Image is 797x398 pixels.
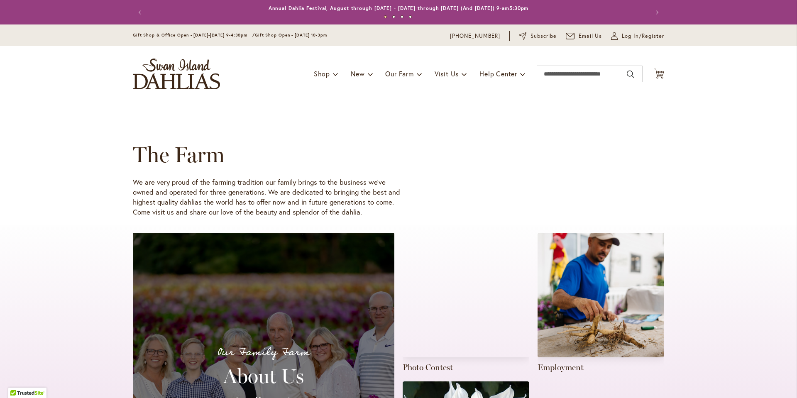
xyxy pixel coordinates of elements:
[450,32,500,40] a: [PHONE_NUMBER]
[133,177,403,217] p: We are very proud of the farming tradition our family brings to the business we’ve owned and oper...
[133,59,220,89] a: store logo
[133,4,149,21] button: Previous
[269,5,529,11] a: Annual Dahlia Festival, August through [DATE] - [DATE] through [DATE] (And [DATE]) 9-am5:30pm
[143,364,384,388] h2: About Us
[392,15,395,18] button: 2 of 4
[648,4,664,21] button: Next
[622,32,664,40] span: Log In/Register
[566,32,602,40] a: Email Us
[531,32,557,40] span: Subscribe
[519,32,557,40] a: Subscribe
[255,32,327,38] span: Gift Shop Open - [DATE] 10-3pm
[384,15,387,18] button: 1 of 4
[401,15,403,18] button: 3 of 4
[435,69,459,78] span: Visit Us
[133,142,640,167] h1: The Farm
[314,69,330,78] span: Shop
[611,32,664,40] a: Log In/Register
[385,69,413,78] span: Our Farm
[133,32,255,38] span: Gift Shop & Office Open - [DATE]-[DATE] 9-4:30pm /
[479,69,517,78] span: Help Center
[409,15,412,18] button: 4 of 4
[143,344,384,361] p: Our Family Farm
[579,32,602,40] span: Email Us
[351,69,364,78] span: New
